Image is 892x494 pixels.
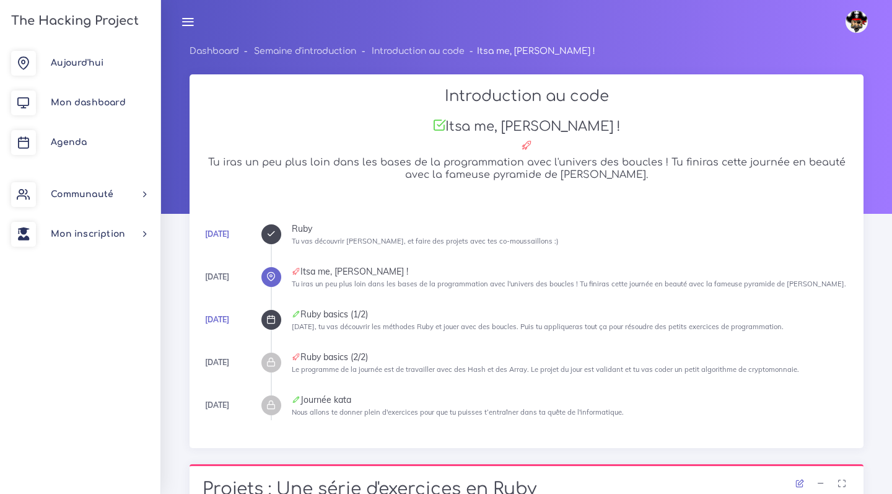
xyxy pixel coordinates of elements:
h3: Itsa me, [PERSON_NAME] ! [203,118,850,135]
small: Le programme de la journée est de travailler avec des Hash et des Array. Le projet du jour est va... [292,365,799,374]
small: Tu iras un peu plus loin dans les bases de la programmation avec l'univers des boucles ! Tu finir... [292,280,846,288]
h3: The Hacking Project [7,14,139,28]
li: Itsa me, [PERSON_NAME] ! [465,43,595,59]
a: [DATE] [205,229,229,239]
small: Nous allons te donner plein d'exercices pour que tu puisses t’entraîner dans ta quête de l'inform... [292,408,624,417]
div: [DATE] [205,399,229,412]
div: Itsa me, [PERSON_NAME] ! [292,267,850,276]
span: Aujourd'hui [51,58,103,68]
h5: Tu iras un peu plus loin dans les bases de la programmation avec l'univers des boucles ! Tu finir... [203,157,850,180]
span: Mon dashboard [51,98,126,107]
div: Ruby basics (2/2) [292,353,850,361]
a: Semaine d'introduction [254,46,356,56]
a: Introduction au code [372,46,465,56]
img: avatar [846,11,868,33]
h2: Introduction au code [203,87,850,105]
div: [DATE] [205,356,229,369]
div: [DATE] [205,270,229,284]
small: [DATE], tu vas découvrir les méthodes Ruby et jouer avec des boucles. Puis tu appliqueras tout ça... [292,322,784,331]
div: Journée kata [292,395,850,404]
small: Tu vas découvrir [PERSON_NAME], et faire des projets avec tes co-moussaillons :) [292,237,559,245]
span: Communauté [51,190,113,199]
div: Ruby [292,224,850,233]
span: Agenda [51,138,87,147]
a: Dashboard [190,46,239,56]
div: Ruby basics (1/2) [292,310,850,319]
span: Mon inscription [51,229,125,239]
a: [DATE] [205,315,229,324]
